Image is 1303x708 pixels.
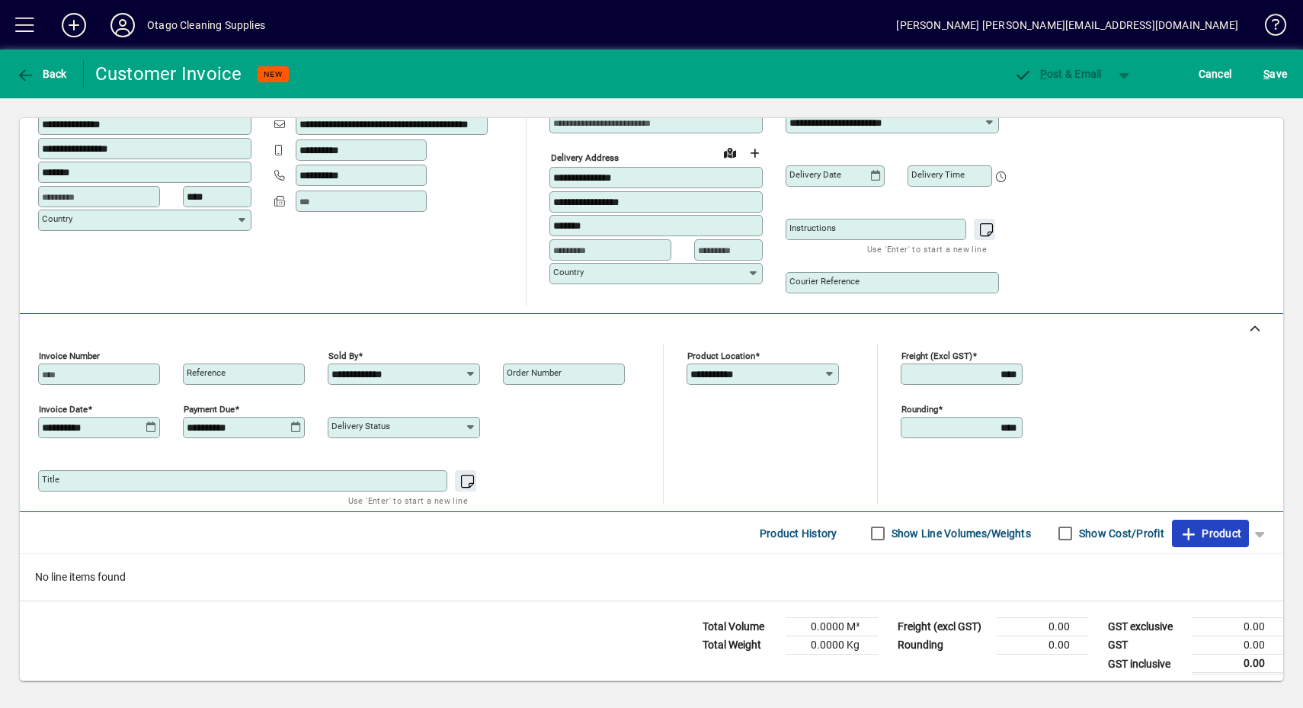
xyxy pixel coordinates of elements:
[1040,68,1047,80] span: P
[553,267,584,277] mat-label: Country
[718,140,742,165] a: View on map
[1013,68,1102,80] span: ost & Email
[867,240,987,258] mat-hint: Use 'Enter' to start a new line
[687,351,755,361] mat-label: Product location
[1100,636,1192,655] td: GST
[20,554,1283,601] div: No line items found
[42,213,72,224] mat-label: Country
[760,521,837,546] span: Product History
[742,141,767,165] button: Choose address
[95,62,242,86] div: Customer Invoice
[789,223,836,233] mat-label: Instructions
[1100,655,1192,674] td: GST inclusive
[789,169,841,180] mat-label: Delivery date
[98,11,147,39] button: Profile
[896,13,1238,37] div: [PERSON_NAME] [PERSON_NAME][EMAIL_ADDRESS][DOMAIN_NAME]
[911,169,965,180] mat-label: Delivery time
[331,421,390,431] mat-label: Delivery status
[1263,62,1287,86] span: ave
[1192,618,1283,636] td: 0.00
[1260,60,1291,88] button: Save
[1180,521,1241,546] span: Product
[695,618,786,636] td: Total Volume
[1076,526,1164,541] label: Show Cost/Profit
[39,404,88,415] mat-label: Invoice date
[1192,636,1283,655] td: 0.00
[42,474,59,485] mat-label: Title
[39,351,100,361] mat-label: Invoice number
[901,351,972,361] mat-label: Freight (excl GST)
[890,618,997,636] td: Freight (excl GST)
[50,11,98,39] button: Add
[12,60,71,88] button: Back
[1192,655,1283,674] td: 0.00
[1172,520,1249,547] button: Product
[328,351,358,361] mat-label: Sold by
[147,13,265,37] div: Otago Cleaning Supplies
[754,520,844,547] button: Product History
[1199,62,1232,86] span: Cancel
[16,68,67,80] span: Back
[786,618,878,636] td: 0.0000 M³
[789,276,860,287] mat-label: Courier Reference
[1253,3,1284,53] a: Knowledge Base
[184,404,235,415] mat-label: Payment due
[1100,618,1192,636] td: GST exclusive
[264,69,283,79] span: NEW
[888,526,1031,541] label: Show Line Volumes/Weights
[1195,60,1236,88] button: Cancel
[997,636,1088,655] td: 0.00
[695,636,786,655] td: Total Weight
[348,492,468,509] mat-hint: Use 'Enter' to start a new line
[1006,60,1109,88] button: Post & Email
[187,367,226,378] mat-label: Reference
[901,404,938,415] mat-label: Rounding
[507,367,562,378] mat-label: Order number
[997,618,1088,636] td: 0.00
[890,636,997,655] td: Rounding
[1263,68,1269,80] span: S
[786,636,878,655] td: 0.0000 Kg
